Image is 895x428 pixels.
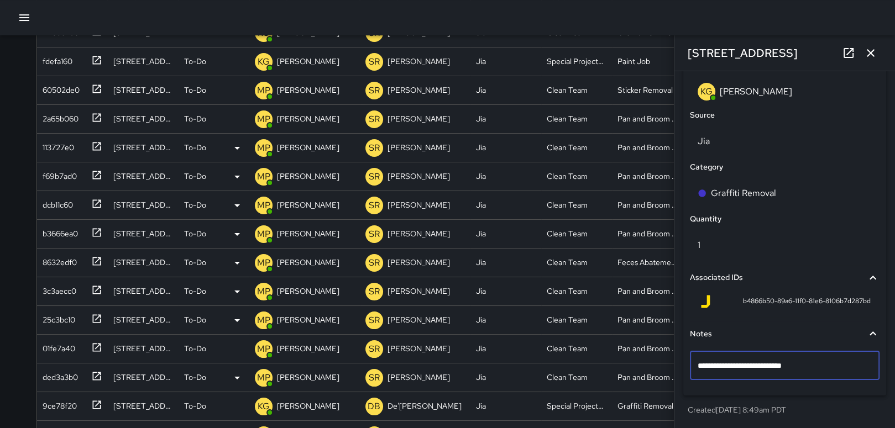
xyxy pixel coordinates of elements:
p: [PERSON_NAME] [388,171,450,182]
p: [PERSON_NAME] [277,199,339,210]
p: [PERSON_NAME] [277,56,339,67]
p: To-Do [184,343,206,354]
div: 2a65b060 [38,109,78,124]
p: To-Do [184,286,206,297]
p: SR [369,84,380,97]
p: SR [369,55,380,68]
p: [PERSON_NAME] [388,343,450,354]
div: 477 Pacific Avenue [113,343,173,354]
p: MP [257,170,270,183]
div: Pan and Broom Block Faces [617,343,677,354]
p: [PERSON_NAME] [388,286,450,297]
p: MP [257,285,270,298]
div: Jia [476,171,486,182]
div: 564 Pacific Avenue [113,372,173,383]
div: Jia [476,314,486,325]
p: MP [257,256,270,270]
div: 498 Jackson Street [113,228,173,239]
div: f69b7ad0 [38,166,77,182]
div: Jia [476,113,486,124]
p: SR [369,256,380,270]
div: 505 Washington Street [113,142,173,153]
div: Jia [476,228,486,239]
div: Jia [476,257,486,268]
p: [PERSON_NAME] [388,56,450,67]
div: Pan and Broom Block Faces [617,113,677,124]
p: [PERSON_NAME] [277,171,339,182]
div: ded3a3b0 [38,367,78,383]
div: Pan and Broom Block Faces [617,228,677,239]
p: To-Do [184,228,206,239]
p: To-Do [184,113,206,124]
div: Clean Team [547,343,588,354]
div: Jia [476,199,486,210]
div: Clean Team [547,84,588,96]
div: Pan and Broom Block Faces [617,372,677,383]
p: SR [369,141,380,155]
div: Clean Team [547,286,588,297]
div: Clean Team [547,142,588,153]
div: Sticker Removal [617,84,673,96]
div: Pan and Broom Block Faces [617,314,677,325]
div: Pan and Broom Block Faces [617,286,677,297]
p: [PERSON_NAME] [388,199,450,210]
p: MP [257,84,270,97]
div: Jia [476,56,486,67]
p: [PERSON_NAME] [388,314,450,325]
p: To-Do [184,171,206,182]
div: b3666ea0 [38,224,78,239]
p: MP [257,113,270,126]
p: [PERSON_NAME] [277,400,339,411]
div: 60502de0 [38,80,80,96]
p: SR [369,199,380,212]
p: SR [369,113,380,126]
div: 500 Pacific Avenue [113,84,173,96]
p: [PERSON_NAME] [277,286,339,297]
div: Jia [476,142,486,153]
p: MP [257,371,270,384]
div: 410 Pacific Avenue [113,314,173,325]
p: [PERSON_NAME] [277,84,339,96]
div: 8632edf0 [38,252,77,268]
p: SR [369,170,380,183]
div: Clean Team [547,113,588,124]
div: Jia [476,372,486,383]
p: SR [369,228,380,241]
div: Clean Team [547,228,588,239]
p: [PERSON_NAME] [277,372,339,383]
p: To-Do [184,84,206,96]
div: 710 Montgomery Street [113,199,173,210]
div: 590 Washington Street [113,171,173,182]
p: De'[PERSON_NAME] [388,400,462,411]
div: 155 Montgomery Street [113,400,173,411]
p: [PERSON_NAME] [277,228,339,239]
p: [PERSON_NAME] [388,257,450,268]
p: MP [257,228,270,241]
p: To-Do [184,142,206,153]
div: Clean Team [547,314,588,325]
p: To-Do [184,199,206,210]
div: 25c3bc10 [38,310,75,325]
div: Jia [476,286,486,297]
div: Clean Team [547,372,588,383]
p: To-Do [184,400,206,411]
p: MP [257,199,270,212]
div: Jia [476,400,486,411]
p: [PERSON_NAME] [277,343,339,354]
p: MP [257,342,270,356]
p: KG [258,55,270,68]
div: Special Projects Team [547,56,606,67]
div: Feces Abatement [617,257,677,268]
p: To-Do [184,56,206,67]
p: [PERSON_NAME] [388,228,450,239]
div: 113727e0 [38,138,74,153]
div: Jia [476,84,486,96]
div: 400 Pacific Avenue [113,286,173,297]
div: Pan and Broom Block Faces [617,171,677,182]
p: SR [369,371,380,384]
p: SR [369,342,380,356]
div: Paint Job [617,56,650,67]
p: To-Do [184,372,206,383]
div: Jia [476,343,486,354]
p: To-Do [184,314,206,325]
